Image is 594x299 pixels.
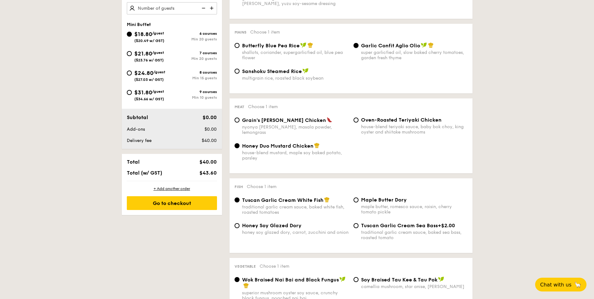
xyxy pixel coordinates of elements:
span: /guest [153,70,165,74]
span: Total (w/ GST) [127,170,162,176]
img: icon-vegan.f8ff3823.svg [300,42,307,48]
div: house-blend teriyaki sauce, baby bok choy, king oyster and shiitake mushrooms [361,124,467,135]
span: ($27.03 w/ GST) [134,77,164,82]
div: 9 courses [172,90,217,94]
img: icon-vegan.f8ff3823.svg [438,276,444,282]
img: icon-chef-hat.a58ddaea.svg [243,283,249,288]
span: /guest [152,50,164,55]
input: Garlic Confit Aglio Oliosuper garlicfied oil, slow baked cherry tomatoes, garden fresh thyme [354,43,359,48]
span: /guest [152,31,164,35]
input: Maple Butter Dorymaple butter, romesco sauce, raisin, cherry tomato pickle [354,197,359,202]
span: $21.80 [134,50,152,57]
div: shallots, coriander, supergarlicfied oil, blue pea flower [242,50,349,60]
div: + Add another order [127,186,217,191]
span: Add-ons [127,127,145,132]
div: honey soy glazed dory, carrot, zucchini and onion [242,230,349,235]
span: Choose 1 item [250,29,280,35]
div: Min 15 guests [172,76,217,80]
div: Min 20 guests [172,56,217,61]
input: Tuscan Garlic Cream White Fishtraditional garlic cream sauce, baked white fish, roasted tomatoes [235,197,240,202]
img: icon-chef-hat.a58ddaea.svg [324,197,330,202]
span: $0.00 [203,114,217,120]
span: $40.00 [199,159,217,165]
span: Fish [235,185,243,189]
input: $21.80/guest($23.76 w/ GST)7 coursesMin 20 guests [127,51,132,56]
span: Honey Duo Mustard Chicken [242,143,313,149]
img: icon-vegan.f8ff3823.svg [302,68,309,74]
div: house-blend mustard, maple soy baked potato, parsley [242,150,349,161]
img: icon-chef-hat.a58ddaea.svg [314,143,320,148]
span: Maple Butter Dory [361,197,407,203]
input: ⁠Soy Braised Tau Kee & Tau Pokcamellia mushroom, star anise, [PERSON_NAME] [354,277,359,282]
input: Honey Duo Mustard Chickenhouse-blend mustard, maple soy baked potato, parsley [235,143,240,148]
span: Tuscan Garlic Cream White Fish [242,197,323,203]
span: Vegetable [235,264,256,269]
img: icon-chef-hat.a58ddaea.svg [428,42,434,48]
span: Grain's [PERSON_NAME] Chicken [242,117,326,123]
img: icon-spicy.37a8142b.svg [327,117,332,123]
span: Tuscan Garlic Cream Sea Bass [361,223,438,228]
div: multigrain rice, roasted black soybean [242,76,349,81]
input: Tuscan Garlic Cream Sea Bass+$2.00traditional garlic cream sauce, baked sea bass, roasted tomato [354,223,359,228]
span: $0.00 [204,127,217,132]
input: Wok Braised Nai Bai and Black Fungussuperior mushroom oyster soy sauce, crunchy black fungus, poa... [235,277,240,282]
div: camellia mushroom, star anise, [PERSON_NAME] [361,284,467,289]
div: Go to checkout [127,196,217,210]
input: Sanshoku Steamed Ricemultigrain rice, roasted black soybean [235,69,240,74]
div: 6 courses [172,31,217,36]
img: icon-add.58712e84.svg [208,2,217,14]
input: Butterfly Blue Pea Riceshallots, coriander, supergarlicfied oil, blue pea flower [235,43,240,48]
span: Choose 1 item [248,104,278,109]
div: super garlicfied oil, slow baked cherry tomatoes, garden fresh thyme [361,50,467,60]
input: $24.80/guest($27.03 w/ GST)8 coursesMin 15 guests [127,71,132,76]
span: ⁠Soy Braised Tau Kee & Tau Pok [361,277,437,283]
span: $43.60 [199,170,217,176]
span: Honey Soy Glazed Dory [242,223,302,228]
span: 🦙 [574,281,581,288]
div: traditional garlic cream sauce, baked sea bass, roasted tomato [361,230,467,240]
div: 8 courses [172,70,217,75]
span: Mini Buffet [127,22,151,27]
span: Butterfly Blue Pea Rice [242,43,300,49]
img: icon-chef-hat.a58ddaea.svg [307,42,313,48]
div: Min 20 guests [172,37,217,41]
input: Grain's [PERSON_NAME] Chickennyonya [PERSON_NAME], masala powder, lemongrass [235,118,240,123]
div: maple butter, romesco sauce, raisin, cherry tomato pickle [361,204,467,215]
span: /guest [152,89,164,94]
span: Subtotal [127,114,148,120]
span: Mains [235,30,246,34]
span: Choose 1 item [260,264,289,269]
span: $40.00 [202,138,217,143]
span: $31.80 [134,89,152,96]
span: Delivery fee [127,138,152,143]
span: $18.80 [134,31,152,38]
button: Chat with us🦙 [535,278,586,291]
img: icon-vegan.f8ff3823.svg [421,42,427,48]
div: traditional garlic cream sauce, baked white fish, roasted tomatoes [242,204,349,215]
span: Meat [235,105,244,109]
span: Garlic Confit Aglio Olio [361,43,420,49]
span: Oven-Roasted Teriyaki Chicken [361,117,442,123]
span: Choose 1 item [247,184,276,189]
span: $24.80 [134,70,153,76]
span: Wok Braised Nai Bai and Black Fungus [242,277,339,283]
input: Number of guests [127,2,217,14]
span: Sanshoku Steamed Rice [242,68,302,74]
input: $18.80/guest($20.49 w/ GST)6 coursesMin 20 guests [127,32,132,37]
div: Min 10 guests [172,95,217,100]
span: +$2.00 [438,223,455,228]
input: $31.80/guest($34.66 w/ GST)9 coursesMin 10 guests [127,90,132,95]
img: icon-vegan.f8ff3823.svg [339,276,346,282]
span: ($34.66 w/ GST) [134,97,164,101]
div: 7 courses [172,51,217,55]
input: Oven-Roasted Teriyaki Chickenhouse-blend teriyaki sauce, baby bok choy, king oyster and shiitake ... [354,118,359,123]
img: icon-reduce.1d2dbef1.svg [198,2,208,14]
span: Total [127,159,140,165]
span: ($23.76 w/ GST) [134,58,164,62]
span: Chat with us [540,282,571,288]
span: ($20.49 w/ GST) [134,39,164,43]
input: Honey Soy Glazed Doryhoney soy glazed dory, carrot, zucchini and onion [235,223,240,228]
div: nyonya [PERSON_NAME], masala powder, lemongrass [242,124,349,135]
